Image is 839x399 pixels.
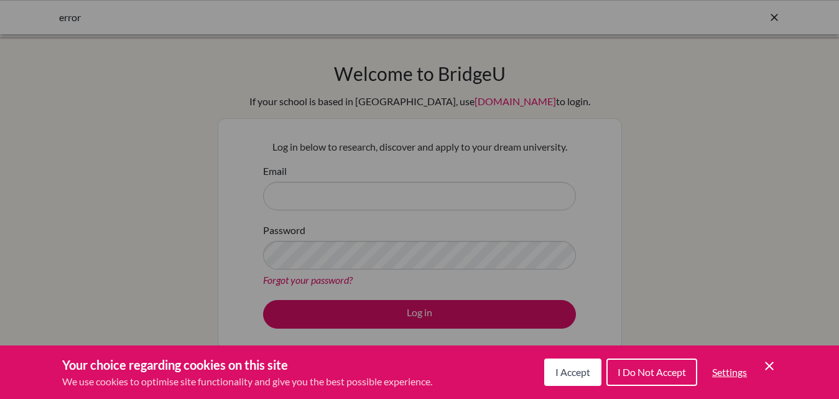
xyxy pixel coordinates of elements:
button: Save and close [762,359,777,373]
button: Settings [702,360,757,385]
p: We use cookies to optimise site functionality and give you the best possible experience. [62,374,432,389]
h3: Your choice regarding cookies on this site [62,355,432,374]
span: I Accept [555,366,590,378]
button: I Do Not Accept [606,359,697,386]
span: I Do Not Accept [618,366,686,378]
button: I Accept [544,359,601,386]
span: Settings [712,366,747,378]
